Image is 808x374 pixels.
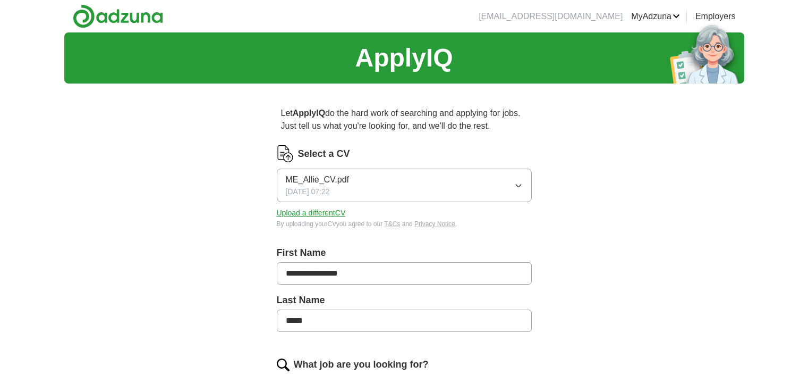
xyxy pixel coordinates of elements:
[277,293,532,307] label: Last Name
[294,358,429,372] label: What job are you looking for?
[298,147,350,161] label: Select a CV
[277,219,532,229] div: By uploading your CV you agree to our and .
[73,4,163,28] img: Adzuna logo
[631,10,680,23] a: MyAdzuna
[414,220,455,228] a: Privacy Notice
[695,10,736,23] a: Employers
[286,173,349,186] span: ME_Allie_CV.pdf
[277,169,532,202] button: ME_Allie_CV.pdf[DATE] 07:22
[355,39,453,77] h1: ApplyIQ
[277,207,346,219] button: Upload a differentCV
[277,145,294,162] img: CV Icon
[277,103,532,137] p: Let do the hard work of searching and applying for jobs. Just tell us what you're looking for, an...
[479,10,623,23] li: [EMAIL_ADDRESS][DOMAIN_NAME]
[293,109,325,118] strong: ApplyIQ
[277,246,532,260] label: First Name
[384,220,400,228] a: T&Cs
[277,359,290,371] img: search.png
[286,186,330,197] span: [DATE] 07:22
